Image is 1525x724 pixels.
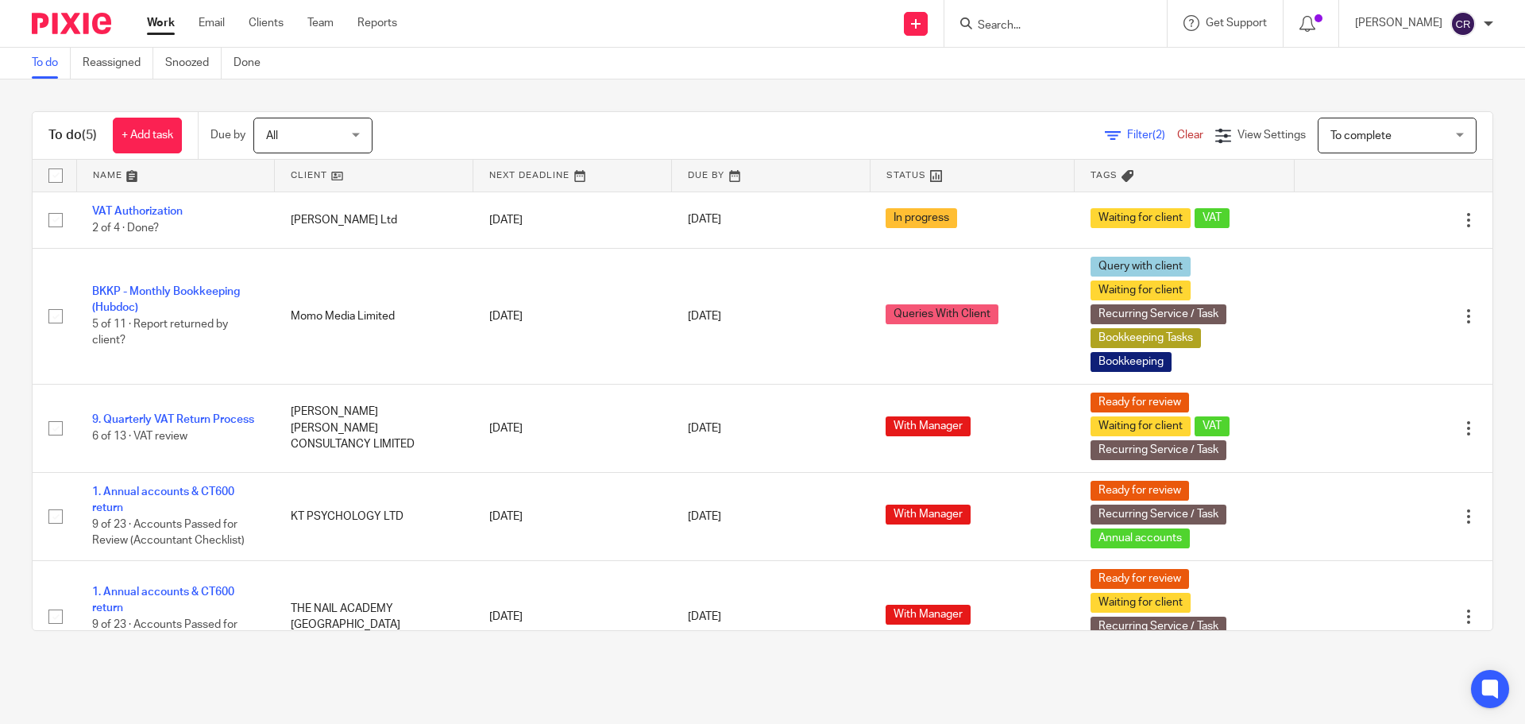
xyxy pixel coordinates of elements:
a: Clients [249,15,284,31]
span: [DATE] [688,611,721,622]
span: Bookkeeping [1091,352,1172,372]
p: [PERSON_NAME] [1355,15,1442,31]
a: Team [307,15,334,31]
span: Waiting for client [1091,208,1191,228]
span: Ready for review [1091,393,1189,412]
a: Reports [357,15,397,31]
span: [DATE] [688,311,721,322]
span: (5) [82,129,97,141]
span: Waiting for client [1091,593,1191,613]
span: [DATE] [688,423,721,434]
span: With Manager [886,605,971,625]
span: Ready for review [1091,481,1189,501]
td: [PERSON_NAME] Ltd [275,192,473,248]
span: View Settings [1237,130,1306,141]
a: Work [147,15,175,31]
span: With Manager [886,416,971,436]
a: To do [32,48,71,79]
span: VAT [1195,208,1230,228]
span: Recurring Service / Task [1091,505,1226,525]
td: [PERSON_NAME] [PERSON_NAME] CONSULTANCY LIMITED [275,384,473,472]
span: Recurring Service / Task [1091,617,1226,637]
td: THE NAIL ACADEMY [GEOGRAPHIC_DATA] [275,560,473,672]
td: [DATE] [473,560,672,672]
span: 2 of 4 · Done? [92,223,159,234]
span: 9 of 23 · Accounts Passed for Review (Accountant Checklist) [92,519,245,547]
span: 5 of 11 · Report returned by client? [92,319,228,347]
input: Search [976,19,1119,33]
span: Query with client [1091,257,1191,277]
span: Waiting for client [1091,281,1191,300]
span: 6 of 13 · VAT review [92,431,187,442]
td: [DATE] [473,248,672,384]
img: Pixie [32,13,111,34]
span: 9 of 23 · Accounts Passed for Review (Accountant Checklist) [92,619,245,647]
a: BKKP - Monthly Bookkeeping (Hubdoc) [92,286,240,313]
span: Recurring Service / Task [1091,440,1226,460]
h1: To do [48,127,97,144]
span: To complete [1330,130,1392,141]
a: Snoozed [165,48,222,79]
p: Due by [210,127,245,143]
img: svg%3E [1450,11,1476,37]
span: Recurring Service / Task [1091,304,1226,324]
td: [DATE] [473,384,672,472]
span: With Manager [886,505,971,525]
a: Reassigned [83,48,153,79]
span: Queries With Client [886,304,998,324]
a: + Add task [113,118,182,153]
span: Ready for review [1091,569,1189,589]
a: 9. Quarterly VAT Return Process [92,414,254,425]
a: Clear [1177,130,1203,141]
span: Bookkeeping Tasks [1091,328,1201,348]
span: [DATE] [688,215,721,226]
td: KT PSYCHOLOGY LTD [275,472,473,560]
span: Waiting for client [1091,416,1191,436]
a: Email [199,15,225,31]
span: In progress [886,208,957,228]
a: Done [234,48,272,79]
span: Annual accounts [1091,528,1190,548]
span: Get Support [1206,17,1267,29]
td: [DATE] [473,192,672,248]
span: [DATE] [688,511,721,522]
a: 1. Annual accounts & CT600 return [92,486,234,513]
td: [DATE] [473,472,672,560]
span: Filter [1127,130,1177,141]
a: 1. Annual accounts & CT600 return [92,587,234,614]
span: VAT [1195,416,1230,436]
span: (2) [1152,130,1165,141]
span: All [266,130,278,141]
td: Momo Media Limited [275,248,473,384]
a: VAT Authorization [92,206,183,217]
span: Tags [1091,171,1118,180]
